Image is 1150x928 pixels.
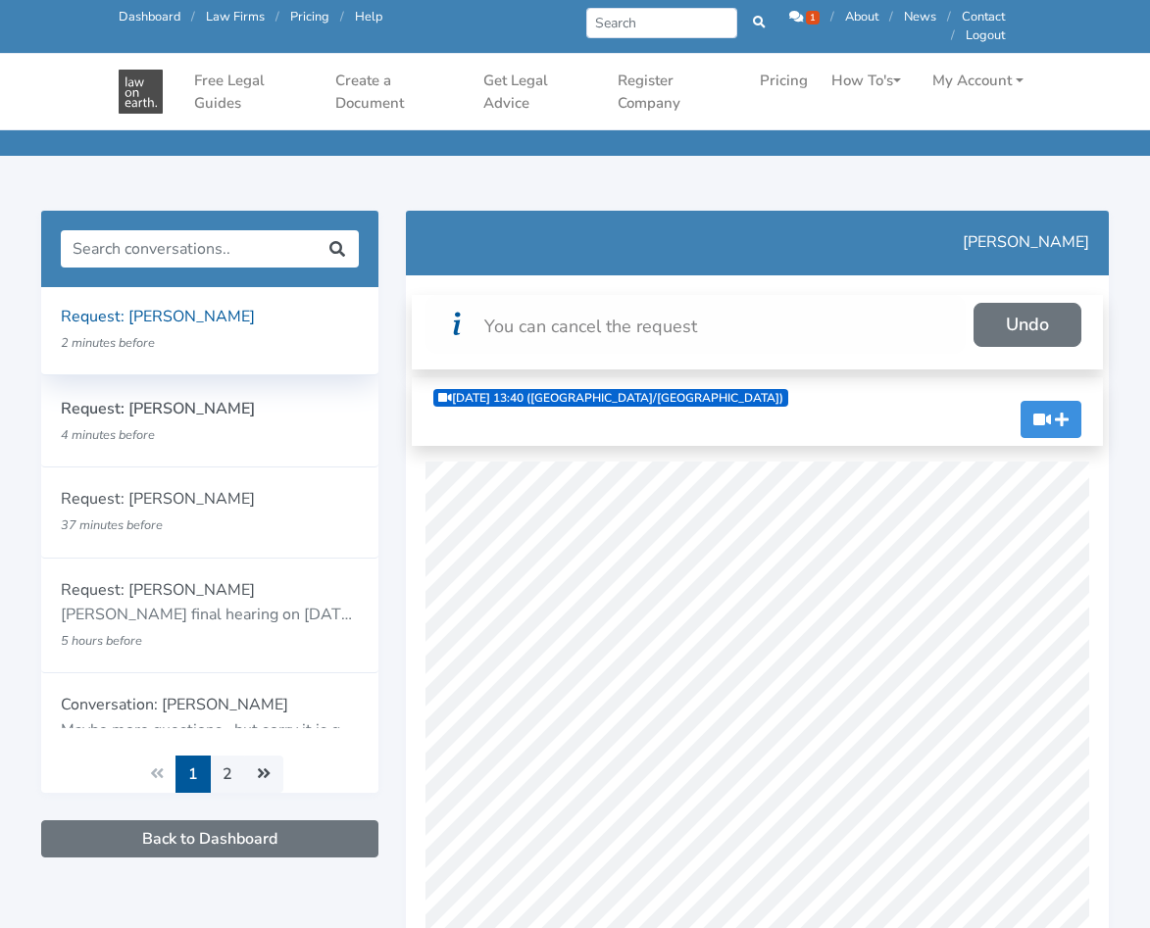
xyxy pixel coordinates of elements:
[41,756,378,793] nav: Page navigation
[191,8,195,25] span: /
[947,8,951,25] span: /
[327,62,468,122] a: Create a Document
[962,8,1005,25] a: Contact
[137,756,176,793] li: « Previous
[61,693,359,718] p: Conversation: [PERSON_NAME]
[61,305,359,330] p: Request: [PERSON_NAME]
[951,26,955,44] span: /
[806,11,820,24] span: 1
[445,307,697,342] div: You can cancel the request
[425,230,1089,256] p: [PERSON_NAME]
[41,820,378,857] a: Back to Dashboard
[61,632,142,650] small: 5 hours before
[475,62,602,122] a: Get Legal Advice
[61,516,163,534] small: 37 minutes before
[752,62,816,100] a: Pricing
[119,8,180,25] a: Dashboard
[61,334,155,352] small: 2 minutes before
[210,756,245,793] a: 2
[610,62,744,122] a: Register Company
[186,62,320,122] a: Free Legal Guides
[61,578,359,604] p: Request: [PERSON_NAME]
[340,8,344,25] span: /
[61,426,155,444] small: 4 minutes before
[41,377,378,467] a: Request: [PERSON_NAME] 4 minutes before
[433,389,788,407] a: [DATE] 13:40 ([GEOGRAPHIC_DATA]/[GEOGRAPHIC_DATA])
[904,8,936,25] a: News
[845,8,878,25] a: About
[61,230,317,268] input: Search conversations..
[61,603,359,628] p: [PERSON_NAME] final hearing on [DATE] (due to family violence), my ex has been sending me an emai...
[61,487,359,513] p: Request: [PERSON_NAME]
[61,397,359,422] p: Request: [PERSON_NAME]
[830,8,834,25] span: /
[355,8,382,25] a: Help
[974,303,1081,347] a: Undo
[119,70,163,114] img: Law On Earth
[41,673,378,789] a: Conversation: [PERSON_NAME] Maybe more questions...but sorry it is getting too long. I will book ...
[275,8,279,25] span: /
[586,8,738,38] input: Search
[925,62,1031,100] a: My Account
[290,8,329,25] a: Pricing
[824,62,909,100] a: How To's
[61,718,359,744] p: Maybe more questions...but sorry it is getting too long. I will book a session with you [DATE].
[41,285,378,375] a: Request: [PERSON_NAME] 2 minutes before
[41,467,378,558] a: Request: [PERSON_NAME] 37 minutes before
[789,8,823,25] a: 1
[175,756,211,793] span: 1
[244,756,283,793] a: Next »
[41,559,378,674] a: Request: [PERSON_NAME] [PERSON_NAME] final hearing on [DATE] (due to family violence), my ex has ...
[889,8,893,25] span: /
[966,26,1005,44] a: Logout
[206,8,265,25] a: Law Firms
